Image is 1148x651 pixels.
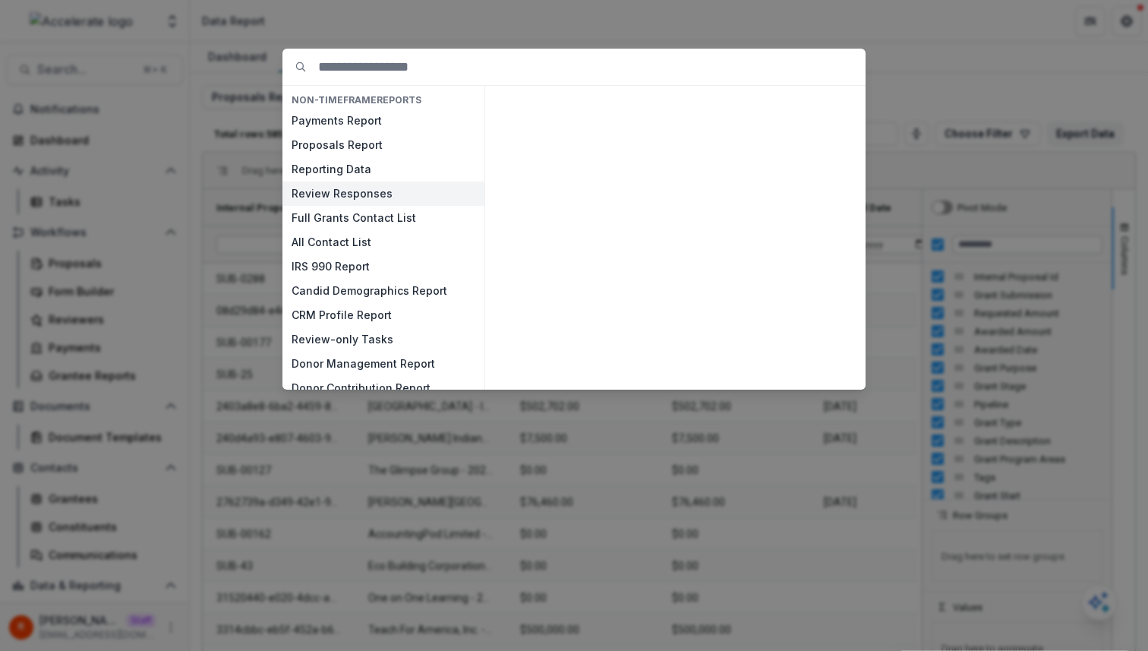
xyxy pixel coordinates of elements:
[282,230,484,254] button: All Contact List
[282,327,484,352] button: Review-only Tasks
[282,254,484,279] button: IRS 990 Report
[282,133,484,157] button: Proposals Report
[282,352,484,376] button: Donor Management Report
[282,182,484,206] button: Review Responses
[282,376,484,400] button: Donor Contribution Report
[282,279,484,303] button: Candid Demographics Report
[282,303,484,327] button: CRM Profile Report
[282,206,484,230] button: Full Grants Contact List
[282,92,484,109] h4: NON-TIMEFRAME Reports
[282,109,484,133] button: Payments Report
[282,157,484,182] button: Reporting Data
